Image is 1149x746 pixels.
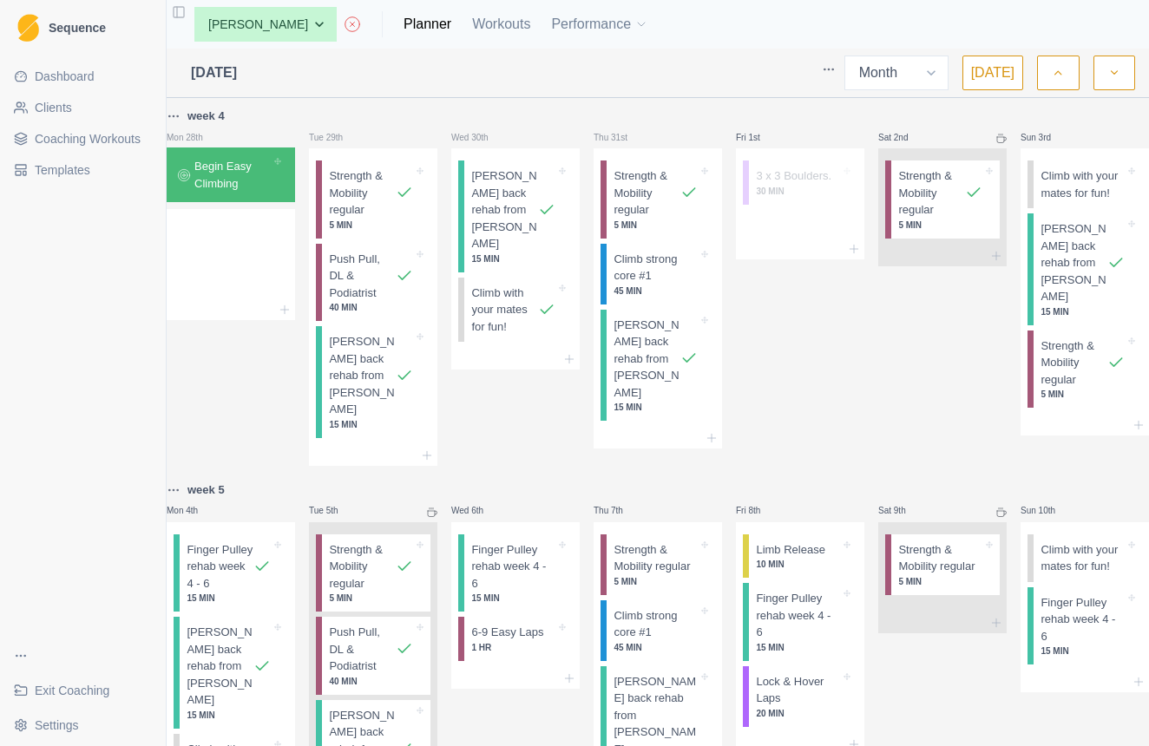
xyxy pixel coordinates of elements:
[1041,541,1125,575] p: Climb with your mates for fun!
[329,592,413,605] p: 5 MIN
[743,534,857,579] div: Limb Release10 MIN
[594,504,646,517] p: Thu 7th
[187,108,225,125] p: week 4
[167,147,295,202] div: Begin Easy Climbing
[601,600,715,661] div: Climb strong core #145 MIN
[614,317,680,402] p: [PERSON_NAME] back rehab from [PERSON_NAME]
[309,504,361,517] p: Tue 5th
[472,14,530,35] a: Workouts
[194,158,271,192] p: Begin Easy Climbing
[1028,330,1142,409] div: Strength & Mobility regular5 MIN
[756,707,840,720] p: 20 MIN
[614,251,698,285] p: Climb strong core #1
[1028,587,1142,665] div: Finger Pulley rehab week 4 - 615 MIN
[7,62,159,90] a: Dashboard
[743,160,857,205] div: 3 x 3 Boulders.30 MIN
[756,541,825,559] p: Limb Release
[35,68,95,85] span: Dashboard
[404,14,451,35] a: Planner
[471,167,538,252] p: [PERSON_NAME] back rehab from [PERSON_NAME]
[187,541,253,592] p: Finger Pulley rehab week 4 - 6
[7,7,159,49] a: LogoSequence
[614,167,680,219] p: Strength & Mobility regular
[329,624,396,675] p: Push Pull, DL & Podiatrist
[329,333,396,418] p: [PERSON_NAME] back rehab from [PERSON_NAME]
[7,156,159,184] a: Templates
[35,682,109,699] span: Exit Coaching
[329,418,413,431] p: 15 MIN
[316,244,430,322] div: Push Pull, DL & Podiatrist40 MIN
[329,251,396,302] p: Push Pull, DL & Podiatrist
[316,534,430,612] div: Strength & Mobility regular5 MIN
[878,131,930,144] p: Sat 2nd
[329,675,413,688] p: 40 MIN
[1041,594,1125,645] p: Finger Pulley rehab week 4 - 6
[329,301,413,314] p: 40 MIN
[187,592,271,605] p: 15 MIN
[898,541,982,575] p: Strength & Mobility regular
[316,617,430,695] div: Push Pull, DL & Podiatrist40 MIN
[167,131,219,144] p: Mon 28th
[49,22,106,34] span: Sequence
[35,161,90,179] span: Templates
[451,504,503,517] p: Wed 6th
[756,590,840,641] p: Finger Pulley rehab week 4 - 6
[601,534,715,595] div: Strength & Mobility regular5 MIN
[7,94,159,121] a: Clients
[191,62,237,83] span: [DATE]
[1041,645,1125,658] p: 15 MIN
[329,219,413,232] p: 5 MIN
[187,481,225,499] p: week 5
[7,711,159,739] button: Settings
[601,310,715,422] div: [PERSON_NAME] back rehab from [PERSON_NAME]15 MIN
[614,575,698,588] p: 5 MIN
[756,641,840,654] p: 15 MIN
[878,504,930,517] p: Sat 9th
[594,131,646,144] p: Thu 31st
[174,534,288,612] div: Finger Pulley rehab week 4 - 615 MIN
[1041,388,1125,401] p: 5 MIN
[1041,220,1107,305] p: [PERSON_NAME] back rehab from [PERSON_NAME]
[1041,167,1125,201] p: Climb with your mates for fun!
[1028,213,1142,325] div: [PERSON_NAME] back rehab from [PERSON_NAME]15 MIN
[316,160,430,239] div: Strength & Mobility regular5 MIN
[756,185,840,198] p: 30 MIN
[898,167,965,219] p: Strength & Mobility regular
[471,252,555,265] p: 15 MIN
[756,673,840,707] p: Lock & Hover Laps
[471,624,543,641] p: 6-9 Easy Laps
[1041,305,1125,318] p: 15 MIN
[7,677,159,704] a: Exit Coaching
[458,617,573,661] div: 6-9 Easy Laps1 HR
[962,56,1023,90] button: [DATE]
[614,541,698,575] p: Strength & Mobility regular
[458,160,573,272] div: [PERSON_NAME] back rehab from [PERSON_NAME]15 MIN
[1041,337,1107,389] p: Strength & Mobility regular
[743,666,857,727] div: Lock & Hover Laps20 MIN
[1021,504,1073,517] p: Sun 10th
[736,504,788,517] p: Fri 8th
[885,160,1000,239] div: Strength & Mobility regular5 MIN
[187,624,253,709] p: [PERSON_NAME] back rehab from [PERSON_NAME]
[316,326,430,438] div: [PERSON_NAME] back rehab from [PERSON_NAME]15 MIN
[471,285,538,336] p: Climb with your mates for fun!
[756,558,840,571] p: 10 MIN
[756,167,831,185] p: 3 x 3 Boulders.
[736,131,788,144] p: Fri 1st
[329,541,396,592] p: Strength & Mobility regular
[1028,534,1142,582] div: Climb with your mates for fun!
[885,534,1000,595] div: Strength & Mobility regular5 MIN
[1028,160,1142,208] div: Climb with your mates for fun!
[601,244,715,304] div: Climb strong core #145 MIN
[898,219,982,232] p: 5 MIN
[471,541,555,592] p: Finger Pulley rehab week 4 - 6
[309,131,361,144] p: Tue 29th
[187,709,271,722] p: 15 MIN
[743,583,857,661] div: Finger Pulley rehab week 4 - 615 MIN
[614,219,698,232] p: 5 MIN
[614,607,698,641] p: Climb strong core #1
[458,534,573,612] div: Finger Pulley rehab week 4 - 615 MIN
[1021,131,1073,144] p: Sun 3rd
[329,167,396,219] p: Strength & Mobility regular
[614,641,698,654] p: 45 MIN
